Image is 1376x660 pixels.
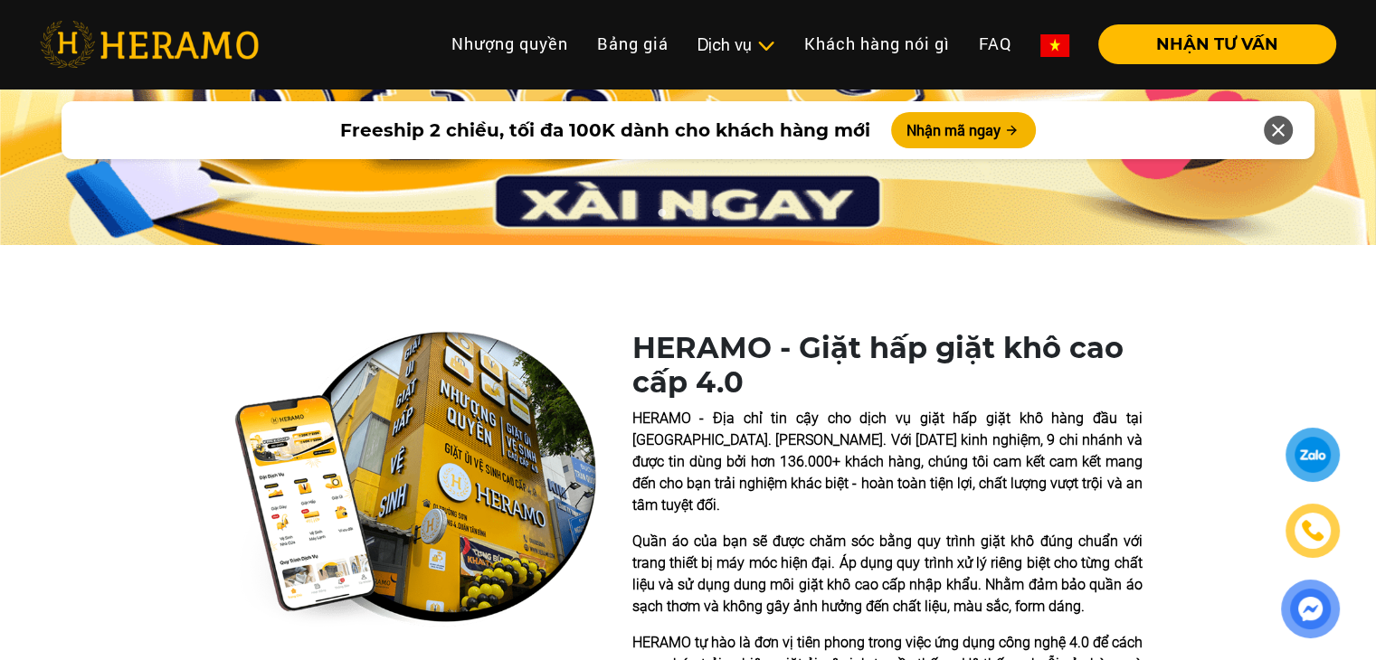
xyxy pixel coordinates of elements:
h1: HERAMO - Giặt hấp giặt khô cao cấp 4.0 [632,331,1143,401]
img: vn-flag.png [1040,34,1069,57]
button: Nhận mã ngay [891,112,1036,148]
a: FAQ [964,24,1026,63]
button: 1 [652,208,670,226]
a: Nhượng quyền [437,24,583,63]
img: heramo-logo.png [40,21,259,68]
button: 2 [679,208,697,226]
div: Dịch vụ [697,33,775,57]
p: HERAMO - Địa chỉ tin cậy cho dịch vụ giặt hấp giặt khô hàng đầu tại [GEOGRAPHIC_DATA]. [PERSON_NA... [632,408,1143,516]
button: NHẬN TƯ VẤN [1098,24,1336,64]
img: subToggleIcon [756,37,775,55]
a: phone-icon [1288,506,1337,555]
img: phone-icon [1301,519,1324,542]
span: Freeship 2 chiều, tối đa 100K dành cho khách hàng mới [339,117,869,144]
a: Khách hàng nói gì [790,24,964,63]
a: Bảng giá [583,24,683,63]
button: 3 [707,208,725,226]
p: Quần áo của bạn sẽ được chăm sóc bằng quy trình giặt khô đúng chuẩn với trang thiết bị máy móc hi... [632,531,1143,618]
img: heramo-quality-banner [234,331,596,627]
a: NHẬN TƯ VẤN [1084,36,1336,52]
